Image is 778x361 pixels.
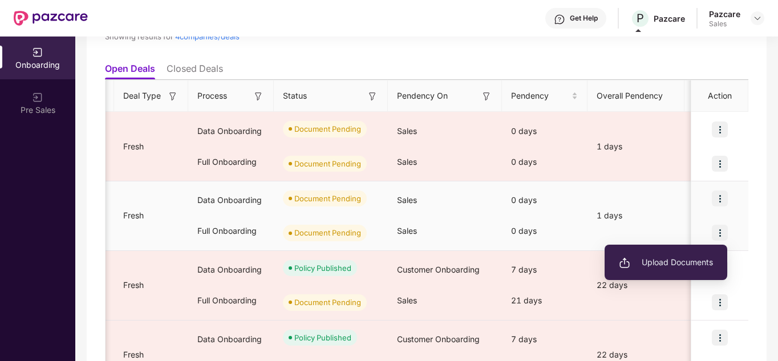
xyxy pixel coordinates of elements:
th: Overall Pendency [587,80,684,112]
div: 7 days [502,254,587,285]
span: Customer Onboarding [397,334,480,344]
li: Closed Deals [167,63,223,79]
span: Customer Onboarding [397,265,480,274]
div: Document Pending [294,158,361,169]
img: svg+xml;base64,PHN2ZyB3aWR0aD0iMjAiIGhlaWdodD0iMjAiIHZpZXdCb3g9IjAgMCAyMCAyMCIgZmlsbD0ibm9uZSIgeG... [32,47,43,58]
img: icon [712,121,728,137]
img: svg+xml;base64,PHN2ZyBpZD0iSGVscC0zMngzMiIgeG1sbnM9Imh0dHA6Ly93d3cudzMub3JnLzIwMDAvc3ZnIiB3aWR0aD... [554,14,565,25]
img: svg+xml;base64,PHN2ZyB3aWR0aD0iMTYiIGhlaWdodD0iMTYiIHZpZXdCb3g9IjAgMCAxNiAxNiIgZmlsbD0ibm9uZSIgeG... [367,91,378,102]
div: Document Pending [294,297,361,308]
img: svg+xml;base64,PHN2ZyBpZD0iRHJvcGRvd24tMzJ4MzIiIHhtbG5zPSJodHRwOi8vd3d3LnczLm9yZy8yMDAwL3N2ZyIgd2... [753,14,762,23]
span: Process [197,90,227,102]
div: Get Help [570,14,598,23]
span: Sales [397,295,417,305]
div: 1 days [587,209,684,222]
img: svg+xml;base64,PHN2ZyB3aWR0aD0iMTYiIGhlaWdodD0iMTYiIHZpZXdCb3g9IjAgMCAxNiAxNiIgZmlsbD0ibm9uZSIgeG... [481,91,492,102]
img: icon [712,225,728,241]
div: Document Pending [294,193,361,204]
span: Pendency [511,90,569,102]
span: Sales [397,157,417,167]
div: Policy Published [294,332,351,343]
div: Pazcare [709,9,740,19]
span: 4 companies/deals [175,32,240,41]
span: Fresh [114,141,153,151]
div: Full Onboarding [188,285,274,316]
div: Showing results for [105,32,514,41]
div: Full Onboarding [188,216,274,246]
div: Data Onboarding [188,185,274,216]
th: Action [691,80,748,112]
div: 22 days [587,348,684,361]
img: svg+xml;base64,PHN2ZyB3aWR0aD0iMTYiIGhlaWdodD0iMTYiIHZpZXdCb3g9IjAgMCAxNiAxNiIgZmlsbD0ibm9uZSIgeG... [167,91,179,102]
div: 21 days [502,285,587,316]
span: Pendency On [397,90,448,102]
div: 0 days [502,185,587,216]
div: 7 days [502,324,587,355]
th: Payment Done [684,80,770,112]
div: [DATE] [684,140,770,153]
div: Data Onboarding [188,116,274,147]
span: Fresh [114,350,153,359]
span: Sales [397,226,417,236]
span: Upload Documents [619,256,713,269]
img: icon [712,156,728,172]
img: svg+xml;base64,PHN2ZyB3aWR0aD0iMjAiIGhlaWdodD0iMjAiIHZpZXdCb3g9IjAgMCAyMCAyMCIgZmlsbD0ibm9uZSIgeG... [619,257,630,269]
span: P [637,11,644,25]
span: Sales [397,126,417,136]
div: [DATE] [684,348,770,361]
img: icon [712,330,728,346]
img: svg+xml;base64,PHN2ZyB3aWR0aD0iMTYiIGhlaWdodD0iMTYiIHZpZXdCb3g9IjAgMCAxNiAxNiIgZmlsbD0ibm9uZSIgeG... [253,91,264,102]
div: Full Onboarding [188,147,274,177]
div: Document Pending [294,123,361,135]
span: Sales [397,195,417,205]
div: 0 days [502,147,587,177]
div: 1 days [587,140,684,153]
span: Status [283,90,307,102]
span: Fresh [114,210,153,220]
span: Fresh [114,280,153,290]
img: icon [712,294,728,310]
img: svg+xml;base64,PHN2ZyB3aWR0aD0iMjAiIGhlaWdodD0iMjAiIHZpZXdCb3g9IjAgMCAyMCAyMCIgZmlsbD0ibm9uZSIgeG... [32,92,43,103]
div: Pazcare [654,13,685,24]
div: 0 days [502,116,587,147]
div: Data Onboarding [188,254,274,285]
span: Deal Type [123,90,161,102]
div: Policy Published [294,262,351,274]
div: Sales [709,19,740,29]
div: 22 days [587,279,684,291]
img: New Pazcare Logo [14,11,88,26]
div: Document Pending [294,227,361,238]
img: icon [712,190,728,206]
div: Data Onboarding [188,324,274,355]
li: Open Deals [105,63,155,79]
div: 0 days [502,216,587,246]
div: [DATE] [684,209,770,222]
th: Pendency [502,80,587,112]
